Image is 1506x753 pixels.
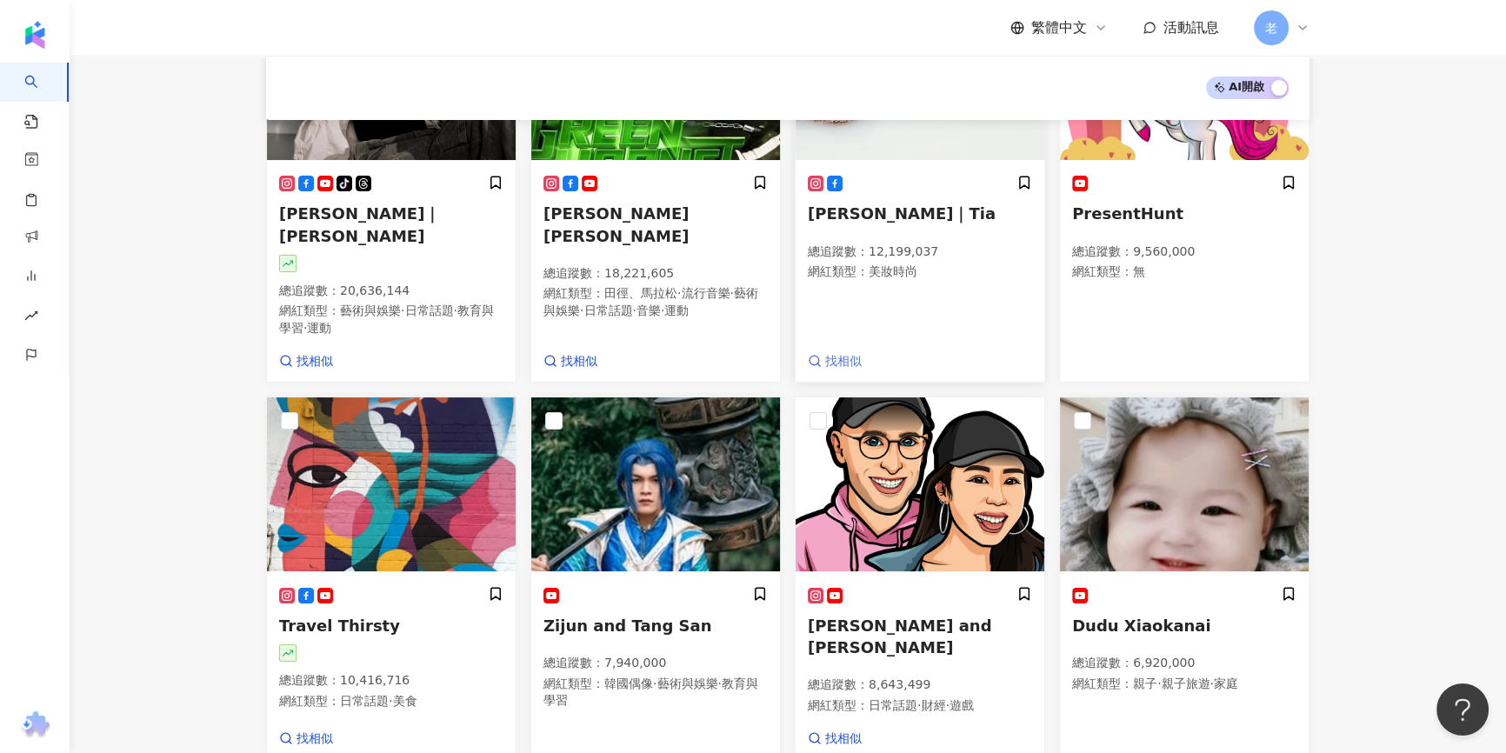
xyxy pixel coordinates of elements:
[453,303,456,317] span: ·
[1436,683,1489,736] iframe: Help Scout Beacon - Open
[808,263,1032,281] p: 網紅類型 ：
[1157,676,1161,690] span: ·
[653,676,656,690] span: ·
[632,303,636,317] span: ·
[808,353,862,370] a: 找相似
[1161,676,1209,690] span: 親子旅遊
[677,286,681,300] span: ·
[808,676,1032,694] p: 總追蹤數 ： 8,643,499
[297,353,333,370] span: 找相似
[1072,263,1296,281] p: 網紅類型 ： 無
[543,265,768,283] p: 總追蹤數 ： 18,221,605
[1072,616,1211,635] span: Dudu Xiaokanai
[279,353,333,370] a: 找相似
[1072,243,1296,261] p: 總追蹤數 ： 9,560,000
[580,303,583,317] span: ·
[583,303,632,317] span: 日常話題
[808,697,1032,715] p: 網紅類型 ：
[279,283,503,300] p: 總追蹤數 ： 20,636,144
[279,303,494,335] span: 教育與學習
[1072,655,1296,672] p: 總追蹤數 ： 6,920,000
[869,264,917,278] span: 美妝時尚
[389,694,392,708] span: ·
[297,730,333,748] span: 找相似
[1072,676,1296,693] p: 網紅類型 ：
[825,730,862,748] span: 找相似
[24,63,59,130] a: search
[267,397,516,571] img: KOL Avatar
[656,676,717,690] span: 藝術與娛樂
[917,698,921,712] span: ·
[636,303,661,317] span: 音樂
[279,730,333,748] a: 找相似
[24,298,38,337] span: rise
[401,303,404,317] span: ·
[681,286,730,300] span: 流行音樂
[543,204,689,244] span: [PERSON_NAME] [PERSON_NAME]
[921,698,945,712] span: 財經
[808,243,1032,261] p: 總追蹤數 ： 12,199,037
[808,616,991,656] span: [PERSON_NAME] and [PERSON_NAME]
[717,676,721,690] span: ·
[604,676,653,690] span: 韓國偶像
[543,285,768,319] p: 網紅類型 ：
[950,698,974,712] span: 遊戲
[1209,676,1213,690] span: ·
[404,303,453,317] span: 日常話題
[543,655,768,672] p: 總追蹤數 ： 7,940,000
[1214,676,1238,690] span: 家庭
[543,676,768,710] p: 網紅類型 ：
[869,698,917,712] span: 日常話題
[543,616,711,635] span: Zijun and Tang San
[21,21,49,49] img: logo icon
[1133,676,1157,690] span: 親子
[279,693,503,710] p: 網紅類型 ：
[279,204,440,244] span: [PERSON_NAME]｜[PERSON_NAME]
[604,286,677,300] span: 田徑、馬拉松
[1163,19,1219,36] span: 活動訊息
[808,730,862,748] a: 找相似
[825,353,862,370] span: 找相似
[1060,397,1309,571] img: KOL Avatar
[279,672,503,690] p: 總追蹤數 ： 10,416,716
[1265,18,1277,37] span: 老
[279,616,400,635] span: Travel Thirsty
[279,303,503,337] p: 網紅類型 ：
[303,321,307,335] span: ·
[945,698,949,712] span: ·
[531,397,780,571] img: KOL Avatar
[1072,204,1183,223] span: PresentHunt
[661,303,664,317] span: ·
[340,694,389,708] span: 日常話題
[561,353,597,370] span: 找相似
[392,694,416,708] span: 美食
[796,397,1044,571] img: KOL Avatar
[664,303,689,317] span: 運動
[808,204,996,223] span: [PERSON_NAME]｜Tia
[543,353,597,370] a: 找相似
[543,286,758,317] span: 藝術與娛樂
[307,321,331,335] span: 運動
[340,303,401,317] span: 藝術與娛樂
[1031,18,1087,37] span: 繁體中文
[730,286,733,300] span: ·
[18,711,52,739] img: chrome extension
